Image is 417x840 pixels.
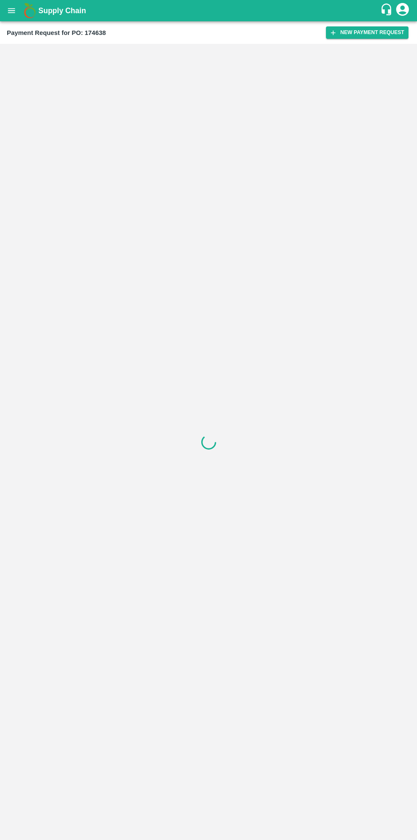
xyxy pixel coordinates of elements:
[38,6,86,15] b: Supply Chain
[2,1,21,20] button: open drawer
[395,2,410,20] div: account of current user
[38,5,380,17] a: Supply Chain
[7,29,106,36] b: Payment Request for PO: 174638
[326,26,408,39] button: New Payment Request
[21,2,38,19] img: logo
[380,3,395,18] div: customer-support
